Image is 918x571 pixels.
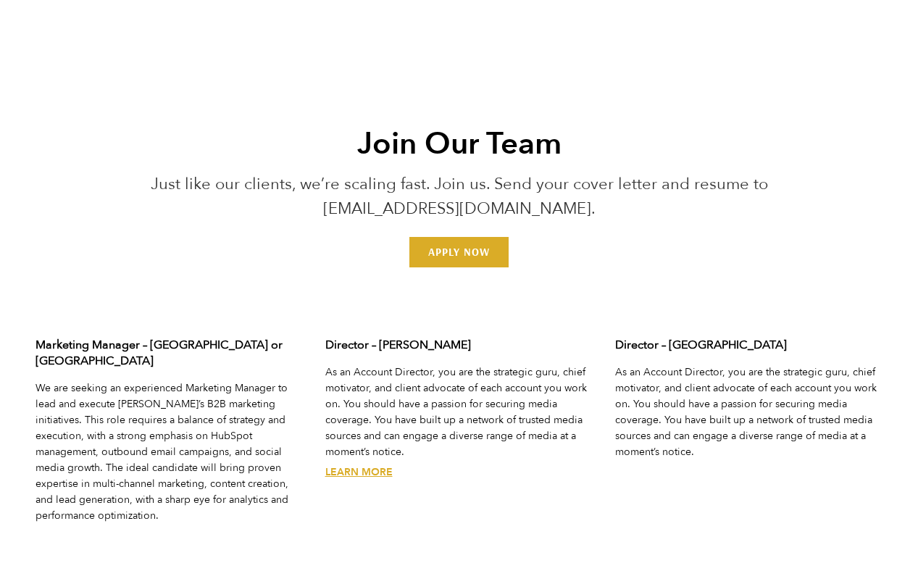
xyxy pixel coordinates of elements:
h3: Marketing Manager – [GEOGRAPHIC_DATA] or [GEOGRAPHIC_DATA] [36,337,304,369]
p: As an Account Director, you are the strategic guru, chief motivator, and client advocate of each ... [325,364,593,460]
p: We are seeking an experienced Marketing Manager to lead and execute [PERSON_NAME]’s B2B marketing... [36,380,304,524]
a: Email us at jointheteam@treblepr.com [409,237,509,267]
p: Just like our clients, we’re scaling fast. Join us. Send your cover letter and resume to [EMAIL_A... [111,172,808,221]
p: As an Account Director, you are the strategic guru, chief motivator, and client advocate of each ... [615,364,883,460]
h3: Director – [PERSON_NAME] [325,337,593,353]
a: Director – Austin [325,465,393,479]
h3: Director – [GEOGRAPHIC_DATA] [615,337,883,353]
h2: Join Our Team [111,124,808,164]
